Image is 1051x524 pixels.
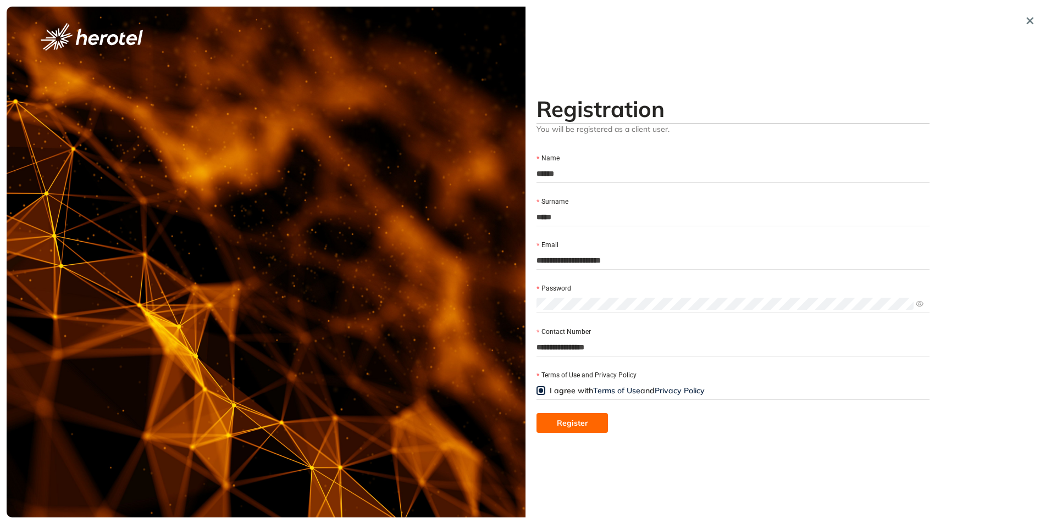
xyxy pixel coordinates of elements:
[41,23,143,51] img: logo
[536,283,571,294] label: Password
[536,197,568,207] label: Surname
[536,209,930,225] input: Surname
[557,417,588,429] span: Register
[916,300,923,308] span: eye
[536,252,930,269] input: Email
[536,370,637,381] label: Terms of Use and Privacy Policy
[536,240,558,250] label: Email
[655,386,705,395] a: Privacy Policy
[536,124,930,134] span: You will be registered as a client user.
[536,165,930,182] input: Name
[536,413,608,433] button: Register
[536,153,560,164] label: Name
[536,298,914,310] input: Password
[536,96,930,122] h2: Registration
[536,339,930,355] input: Contact Number
[23,23,161,51] button: logo
[536,327,591,337] label: Contact Number
[7,7,525,517] img: cover image
[593,386,640,395] a: Terms of Use
[550,386,705,395] span: I agree with and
